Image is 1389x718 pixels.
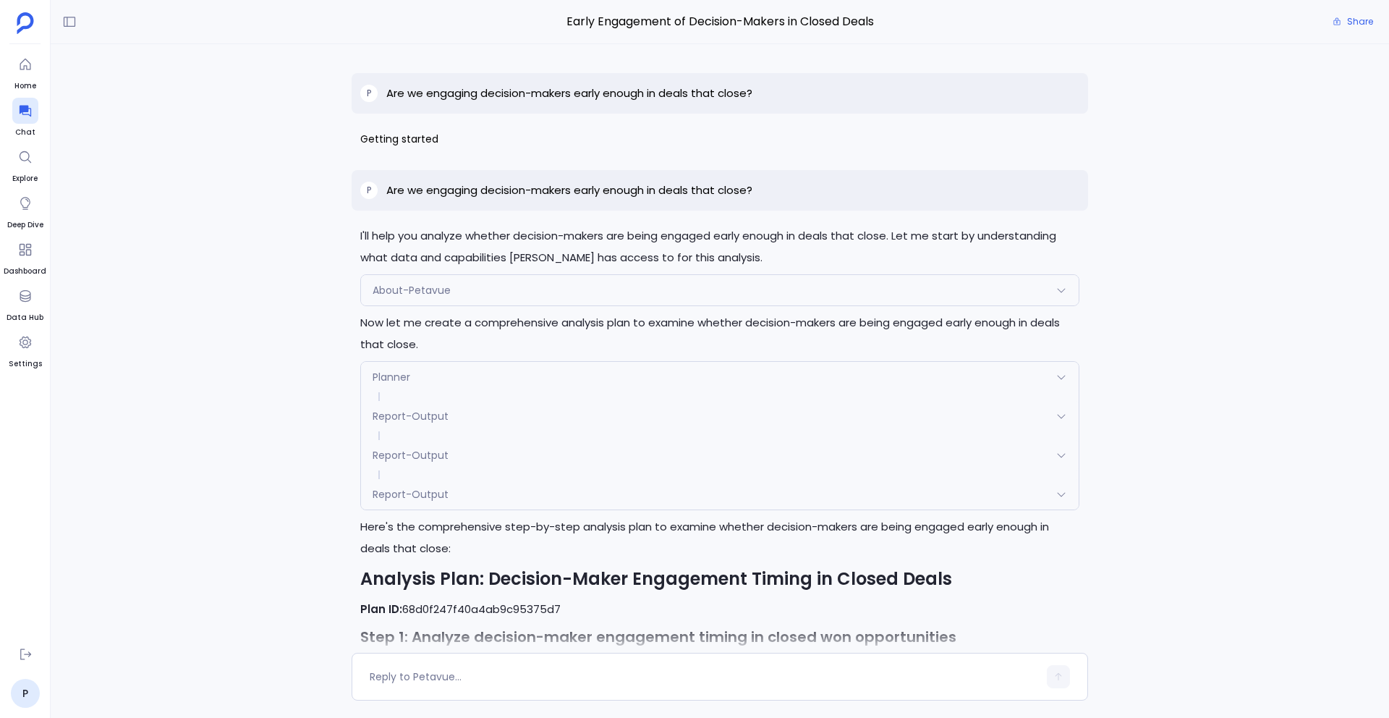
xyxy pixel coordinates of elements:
span: P [367,88,371,99]
span: Chat [12,127,38,138]
a: Explore [12,144,38,185]
p: I'll help you analyze whether decision-makers are being engaged early enough in deals that close.... [360,225,1079,269]
a: Settings [9,329,42,370]
span: Deep Dive [7,219,43,231]
span: Explore [12,173,38,185]
span: About-Petavue [373,283,451,297]
a: P [11,679,40,708]
span: Share [1347,16,1373,28]
span: Early Engagement of Decision-Makers in Closed Deals [352,12,1088,31]
span: Planner [373,370,410,384]
a: Home [12,51,38,92]
span: Settings [9,358,42,370]
span: Dashboard [4,266,46,277]
span: P [367,185,371,196]
span: Data Hub [7,312,43,324]
button: Share [1324,12,1382,32]
span: Report-Output [373,448,449,463]
span: Report-Output [373,487,449,502]
p: 68d0f247f40a4ab9c95375d7 [360,599,1079,620]
a: Dashboard [4,237,46,277]
p: Now let me create a comprehensive analysis plan to examine whether decision-makers are being enga... [360,312,1079,355]
a: Data Hub [7,283,43,324]
img: petavue logo [17,12,34,34]
p: Here's the comprehensive step-by-step analysis plan to examine whether decision-makers are being ... [360,516,1079,559]
strong: Plan ID: [360,601,402,617]
span: Home [12,80,38,92]
p: Are we engaging decision-makers early enough in deals that close? [386,182,752,199]
span: Report-Output [373,409,449,423]
span: Getting started [360,128,1079,150]
h2: Analysis Plan: Decision-Maker Engagement Timing in Closed Deals [360,568,1079,590]
a: Deep Dive [7,190,43,231]
p: Are we engaging decision-makers early enough in deals that close? [386,85,752,102]
a: Chat [12,98,38,138]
